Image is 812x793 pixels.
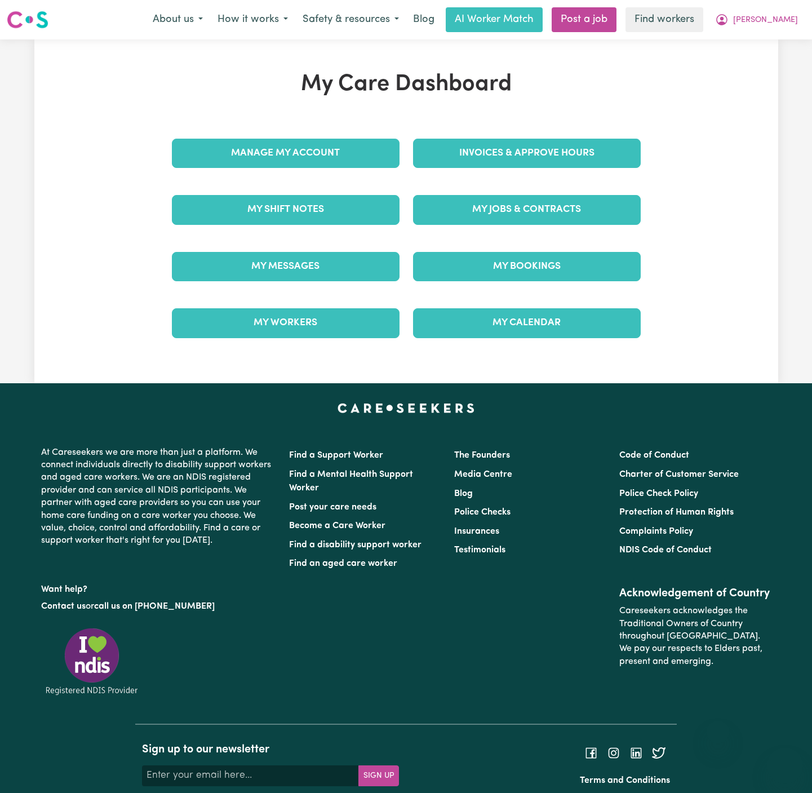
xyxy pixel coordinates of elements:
[619,527,693,536] a: Complaints Policy
[172,308,400,338] a: My Workers
[413,139,641,168] a: Invoices & Approve Hours
[338,404,474,413] a: Careseekers home page
[454,508,511,517] a: Police Checks
[289,521,385,530] a: Become a Care Worker
[145,8,210,32] button: About us
[619,470,739,479] a: Charter of Customer Service
[625,7,703,32] a: Find workers
[41,626,143,697] img: Registered NDIS provider
[406,7,441,32] a: Blog
[619,587,771,600] h2: Acknowledgement of Country
[289,451,383,460] a: Find a Support Worker
[619,451,689,460] a: Code of Conduct
[165,71,647,98] h1: My Care Dashboard
[619,489,698,498] a: Police Check Policy
[619,600,771,672] p: Careseekers acknowledges the Traditional Owners of Country throughout [GEOGRAPHIC_DATA]. We pay o...
[295,8,406,32] button: Safety & resources
[619,546,712,555] a: NDIS Code of Conduct
[413,308,641,338] a: My Calendar
[142,743,399,756] h2: Sign up to our newsletter
[552,7,616,32] a: Post a job
[454,527,499,536] a: Insurances
[210,8,295,32] button: How it works
[454,546,505,555] a: Testimonials
[767,748,803,784] iframe: Button to launch messaging window
[41,596,276,617] p: or
[142,765,359,786] input: Enter your email here...
[289,470,413,493] a: Find a Mental Health Support Worker
[172,195,400,224] a: My Shift Notes
[652,748,665,757] a: Follow Careseekers on Twitter
[413,252,641,281] a: My Bookings
[7,7,48,33] a: Careseekers logo
[454,470,512,479] a: Media Centre
[358,765,399,786] button: Subscribe
[584,748,598,757] a: Follow Careseekers on Facebook
[289,541,421,550] a: Find a disability support worker
[289,503,376,512] a: Post your care needs
[708,8,805,32] button: My Account
[94,602,215,611] a: call us on [PHONE_NUMBER]
[41,579,276,596] p: Want help?
[607,748,620,757] a: Follow Careseekers on Instagram
[289,559,397,568] a: Find an aged care worker
[580,776,670,785] a: Terms and Conditions
[41,442,276,552] p: At Careseekers we are more than just a platform. We connect individuals directly to disability su...
[454,451,510,460] a: The Founders
[172,252,400,281] a: My Messages
[454,489,473,498] a: Blog
[629,748,643,757] a: Follow Careseekers on LinkedIn
[172,139,400,168] a: Manage My Account
[41,602,86,611] a: Contact us
[619,508,734,517] a: Protection of Human Rights
[733,14,798,26] span: [PERSON_NAME]
[446,7,543,32] a: AI Worker Match
[7,10,48,30] img: Careseekers logo
[413,195,641,224] a: My Jobs & Contracts
[707,721,729,743] iframe: Close message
